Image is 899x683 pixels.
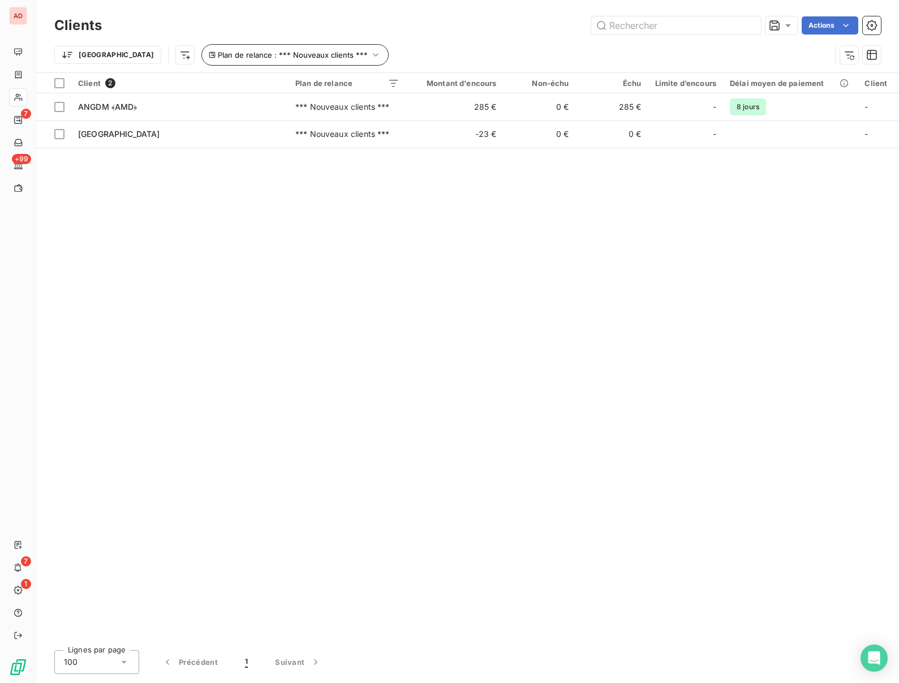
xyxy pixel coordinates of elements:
button: Suivant [261,650,335,674]
span: 7 [21,556,31,566]
span: - [713,101,716,113]
span: - [864,129,868,139]
td: 0 € [504,121,576,148]
span: 1 [21,579,31,589]
div: Open Intercom Messenger [861,645,888,672]
span: +99 [12,154,31,164]
td: -23 € [406,121,504,148]
div: Échu [583,79,642,88]
span: Client [78,79,101,88]
button: Plan de relance : *** Nouveaux clients *** [201,44,389,66]
div: Montant d'encours [413,79,497,88]
span: 2 [105,78,115,88]
button: Actions [802,16,858,35]
div: Limite d’encours [655,79,716,88]
span: 100 [64,656,78,668]
h3: Clients [54,15,102,36]
div: Non-échu [510,79,569,88]
button: [GEOGRAPHIC_DATA] [54,46,161,64]
div: Délai moyen de paiement [730,79,851,88]
span: 8 jours [730,98,766,115]
button: Précédent [148,650,231,674]
span: - [864,102,868,111]
span: Plan de relance : *** Nouveaux clients *** [218,50,368,59]
span: 7 [21,109,31,119]
input: Rechercher [591,16,761,35]
span: - [713,128,716,140]
td: 285 € [576,93,648,121]
div: Plan de relance [295,79,399,88]
td: 285 € [406,93,504,121]
img: Logo LeanPay [9,658,27,676]
td: 0 € [576,121,648,148]
div: AD [9,7,27,25]
button: 1 [231,650,261,674]
span: ANGDM ﴾AMD﴿ [78,102,137,111]
span: [GEOGRAPHIC_DATA] [78,129,160,139]
span: 1 [245,656,248,668]
td: 0 € [504,93,576,121]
